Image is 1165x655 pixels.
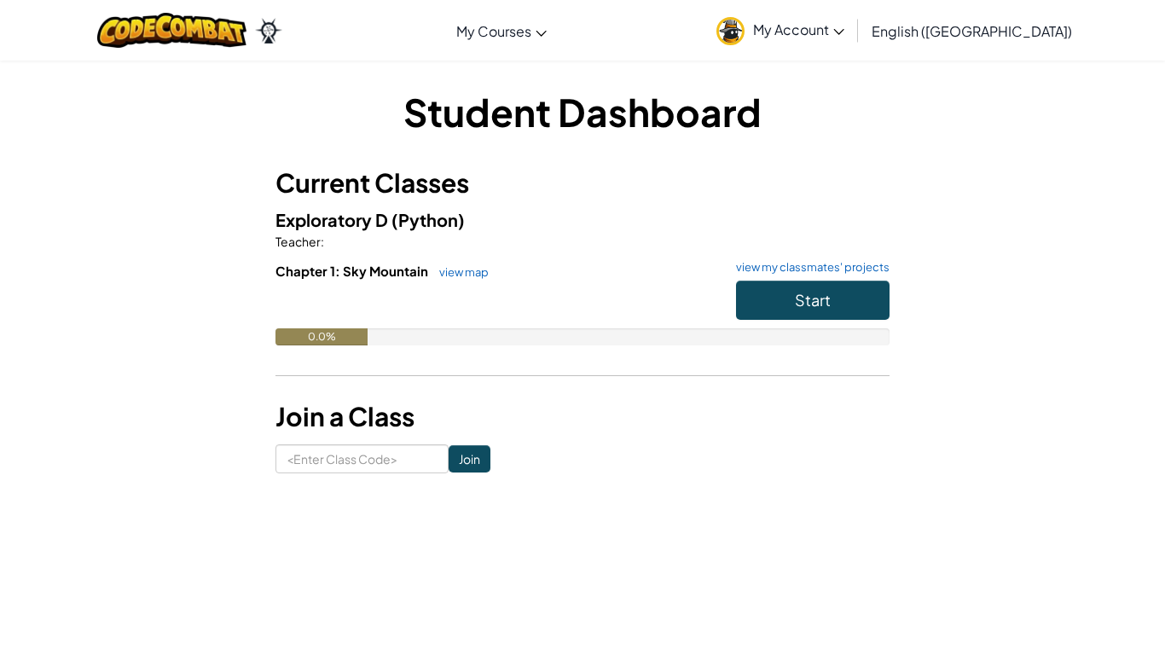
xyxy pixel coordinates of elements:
span: My Courses [456,22,531,40]
span: English ([GEOGRAPHIC_DATA]) [872,22,1072,40]
h1: Student Dashboard [275,85,890,138]
span: Exploratory D [275,209,391,230]
span: : [321,234,324,249]
a: My Courses [448,8,555,54]
a: My Account [708,3,853,57]
input: Join [449,445,490,472]
img: CodeCombat logo [97,13,246,48]
span: Teacher [275,234,321,249]
a: view map [431,265,489,279]
a: English ([GEOGRAPHIC_DATA]) [863,8,1081,54]
input: <Enter Class Code> [275,444,449,473]
span: (Python) [391,209,465,230]
h3: Join a Class [275,397,890,436]
a: view my classmates' projects [727,262,890,273]
img: avatar [716,17,745,45]
span: Chapter 1: Sky Mountain [275,263,431,279]
h3: Current Classes [275,164,890,202]
span: Start [795,290,831,310]
button: Start [736,281,890,320]
img: Ozaria [255,18,282,43]
span: My Account [753,20,844,38]
div: 0.0% [275,328,368,345]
